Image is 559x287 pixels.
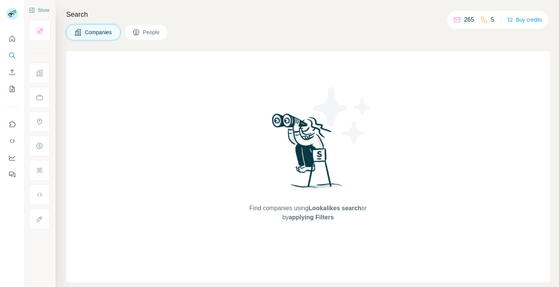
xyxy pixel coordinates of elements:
span: Companies [85,29,113,36]
span: Find companies using or by [247,204,369,222]
span: People [143,29,160,36]
span: applying Filters [289,214,333,220]
button: Enrich CSV [6,65,18,79]
button: My lists [6,82,18,96]
p: 265 [464,15,474,24]
button: Search [6,49,18,62]
button: Buy credits [507,14,542,25]
img: Surfe Illustration - Woman searching with binoculars [268,111,348,196]
button: Show [24,5,55,16]
span: Lookalikes search [308,205,361,211]
button: Use Surfe on LinkedIn [6,117,18,131]
button: Use Surfe API [6,134,18,148]
img: Surfe Illustration - Stars [308,81,376,150]
button: Quick start [6,32,18,46]
button: Dashboard [6,151,18,165]
button: Feedback [6,168,18,181]
h4: Search [66,9,550,20]
p: 5 [491,15,494,24]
